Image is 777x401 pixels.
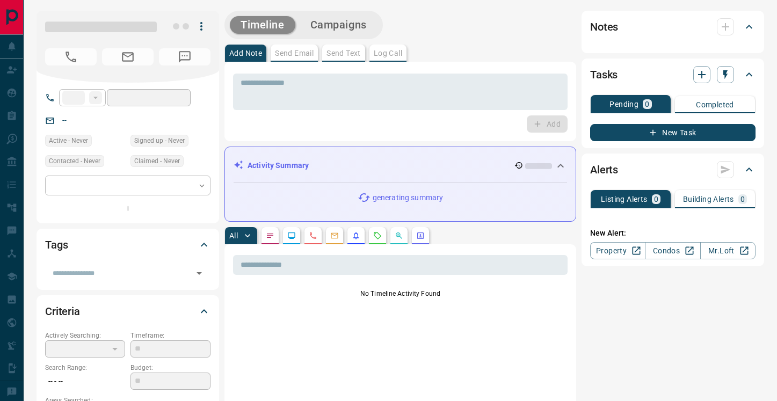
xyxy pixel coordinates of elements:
p: Budget: [130,363,210,373]
span: No Number [159,48,210,65]
div: Alerts [590,157,756,183]
button: Timeline [230,16,295,34]
p: -- - -- [45,373,125,390]
h2: Notes [590,18,618,35]
p: Completed [696,101,734,108]
div: Notes [590,14,756,40]
p: 0 [740,195,745,203]
span: No Email [102,48,154,65]
p: Activity Summary [248,160,309,171]
button: Open [192,266,207,281]
p: 0 [645,100,649,108]
p: Search Range: [45,363,125,373]
button: Campaigns [300,16,377,34]
h2: Tasks [590,66,618,83]
a: Property [590,242,645,259]
svg: Opportunities [395,231,403,240]
svg: Calls [309,231,317,240]
div: Tags [45,232,210,258]
p: generating summary [373,192,443,203]
svg: Requests [373,231,382,240]
span: No Number [45,48,97,65]
button: New Task [590,124,756,141]
p: Add Note [229,49,262,57]
span: Signed up - Never [134,135,185,146]
svg: Agent Actions [416,231,425,240]
div: Criteria [45,298,210,324]
h2: Criteria [45,303,80,320]
div: Activity Summary [234,156,567,176]
p: No Timeline Activity Found [233,289,568,298]
div: Tasks [590,62,756,88]
svg: Listing Alerts [352,231,360,240]
p: Listing Alerts [601,195,648,203]
span: Contacted - Never [49,156,100,166]
a: Condos [645,242,700,259]
p: All [229,232,238,239]
span: Claimed - Never [134,156,180,166]
p: New Alert: [590,228,756,239]
p: Pending [609,100,638,108]
p: Building Alerts [683,195,734,203]
svg: Emails [330,231,339,240]
p: Timeframe: [130,331,210,340]
a: Mr.Loft [700,242,756,259]
h2: Tags [45,236,68,253]
svg: Lead Browsing Activity [287,231,296,240]
a: -- [62,116,67,125]
svg: Notes [266,231,274,240]
p: 0 [654,195,658,203]
span: Active - Never [49,135,88,146]
h2: Alerts [590,161,618,178]
p: Actively Searching: [45,331,125,340]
